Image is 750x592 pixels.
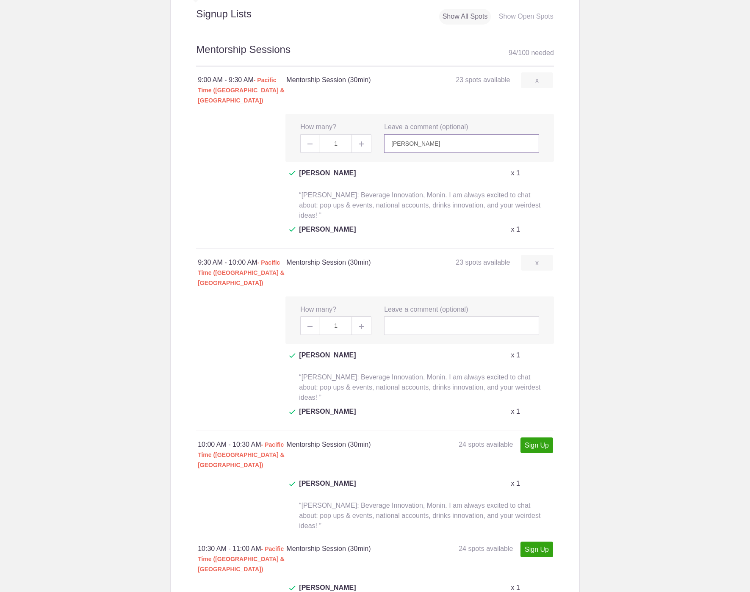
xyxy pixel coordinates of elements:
div: Show All Spots [439,9,491,25]
img: Plus gray [359,324,364,329]
img: Check dark green [289,481,296,487]
label: How many? [300,305,336,315]
span: “[PERSON_NAME]: Beverage Innovation, Monin. I am always excited to chat about: pop ups & events, ... [299,502,540,529]
a: Sign Up [520,437,553,453]
label: Leave a comment (optional) [384,305,468,315]
span: “[PERSON_NAME]: Beverage Innovation, Monin. I am always excited to chat about: pop ups & events, ... [299,373,540,401]
img: Check dark green [289,586,296,591]
span: [PERSON_NAME] [299,407,356,427]
span: 23 spots available [456,76,510,83]
span: [PERSON_NAME] [299,350,356,371]
a: x [521,255,553,271]
span: [PERSON_NAME] [299,168,356,188]
h4: Mentorship Session (30min) [286,75,419,85]
div: Show Open Spots [495,9,557,25]
a: Sign Up [520,542,553,557]
a: x [521,72,553,88]
h4: Mentorship Session (30min) [286,257,419,268]
img: Check dark green [289,171,296,176]
div: 10:00 AM - 10:30 AM [198,440,286,470]
span: - Pacific Time ([GEOGRAPHIC_DATA] & [GEOGRAPHIC_DATA]) [198,441,285,468]
h4: Mentorship Session (30min) [286,544,419,554]
p: x 1 [511,350,520,360]
h2: Signup Lists [171,8,307,20]
h2: Mentorship Sessions [196,42,554,66]
p: x 1 [511,168,520,178]
span: “[PERSON_NAME]: Beverage Innovation, Monin. I am always excited to chat about: pop ups & events, ... [299,191,540,219]
p: x 1 [511,407,520,417]
span: / [516,49,518,56]
span: [PERSON_NAME] [299,224,356,245]
label: How many? [300,122,336,132]
img: Plus gray [359,141,364,147]
span: 24 spots available [459,441,513,448]
span: - Pacific Time ([GEOGRAPHIC_DATA] & [GEOGRAPHIC_DATA]) [198,259,285,286]
img: Check dark green [289,227,296,232]
span: 23 spots available [456,259,510,266]
h4: Mentorship Session (30min) [286,440,419,450]
div: 9:30 AM - 10:00 AM [198,257,286,288]
img: Minus gray [307,326,313,327]
img: Check dark green [289,409,296,415]
img: Check dark green [289,353,296,358]
div: 9:00 AM - 9:30 AM [198,75,286,105]
label: Leave a comment (optional) [384,122,468,132]
div: 94 100 needed [509,47,554,59]
span: - Pacific Time ([GEOGRAPHIC_DATA] & [GEOGRAPHIC_DATA]) [198,77,285,104]
span: - Pacific Time ([GEOGRAPHIC_DATA] & [GEOGRAPHIC_DATA]) [198,545,285,573]
span: [PERSON_NAME] [299,479,356,499]
p: x 1 [511,224,520,235]
div: 10:30 AM - 11:00 AM [198,544,286,574]
span: 24 spots available [459,545,513,552]
p: x 1 [511,479,520,489]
